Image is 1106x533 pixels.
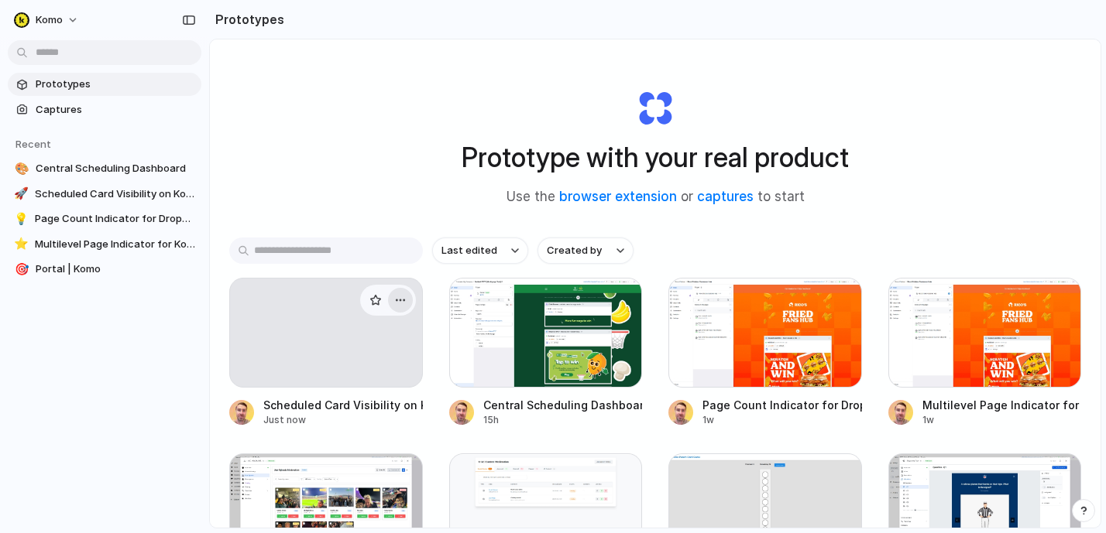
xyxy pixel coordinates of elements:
[702,397,862,413] div: Page Count Indicator for Dropdown
[922,397,1082,413] div: Multilevel Page Indicator for Komo Portal
[14,237,29,252] div: ⭐
[229,278,423,427] a: Scheduled Card Visibility on Komo PortalJust now
[922,413,1082,427] div: 1w
[8,233,201,256] a: ⭐Multilevel Page Indicator for Komo Portal
[8,73,201,96] a: Prototypes
[483,397,643,413] div: Central Scheduling Dashboard
[14,186,29,202] div: 🚀
[432,237,528,264] button: Last edited
[263,397,423,413] div: Scheduled Card Visibility on Komo Portal
[36,102,195,118] span: Captures
[14,261,29,277] div: 🎯
[14,161,29,176] div: 🎨
[35,186,195,202] span: Scheduled Card Visibility on Komo Portal
[8,207,201,231] a: 💡Page Count Indicator for Dropdown
[36,261,195,277] span: Portal | Komo
[36,161,195,176] span: Central Scheduling Dashboard
[668,278,862,427] a: Page Count Indicator for DropdownPage Count Indicator for Dropdown1w
[8,157,201,180] a: 🎨Central Scheduling Dashboard
[8,183,201,206] a: 🚀Scheduled Card Visibility on Komo Portal
[35,237,195,252] span: Multilevel Page Indicator for Komo Portal
[8,258,201,281] a: 🎯Portal | Komo
[538,237,634,264] button: Created by
[15,138,51,150] span: Recent
[441,243,497,258] span: Last edited
[702,413,862,427] div: 1w
[547,243,602,258] span: Created by
[697,189,754,204] a: captures
[507,187,805,207] span: Use the or to start
[209,10,284,29] h2: Prototypes
[8,98,201,121] a: Captures
[462,137,849,178] h1: Prototype with your real product
[35,211,195,227] span: Page Count Indicator for Dropdown
[483,413,643,427] div: 15h
[559,189,677,204] a: browser extension
[36,77,195,92] span: Prototypes
[263,413,423,427] div: Just now
[449,278,643,427] a: Central Scheduling DashboardCentral Scheduling Dashboard15h
[8,8,87,32] button: komo
[888,278,1082,427] a: Multilevel Page Indicator for Komo PortalMultilevel Page Indicator for Komo Portal1w
[14,211,29,227] div: 💡
[36,12,63,28] span: komo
